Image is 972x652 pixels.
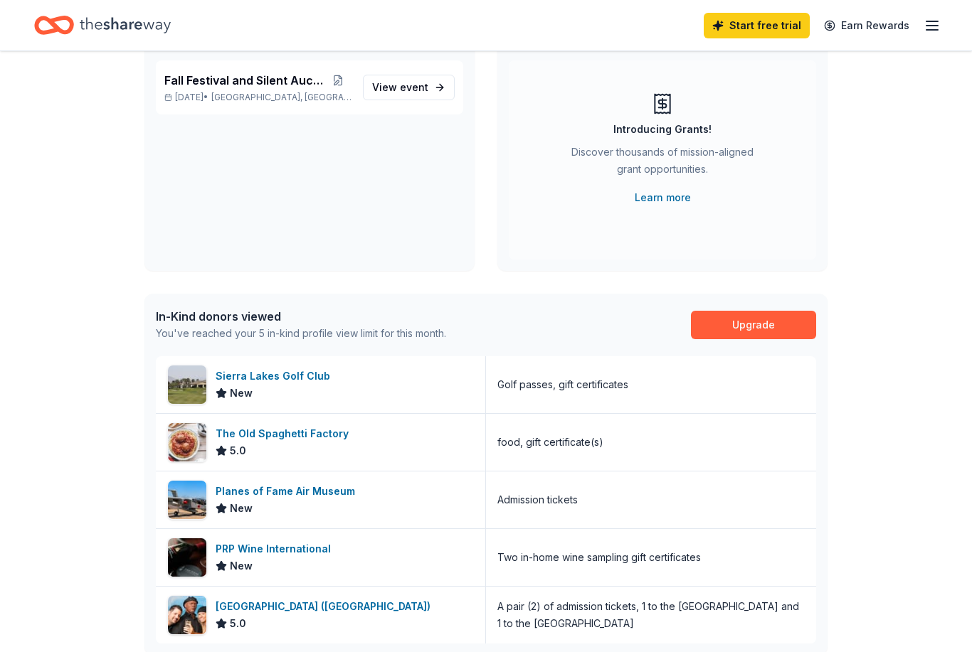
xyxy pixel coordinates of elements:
div: PRP Wine International [216,540,337,557]
span: [GEOGRAPHIC_DATA], [GEOGRAPHIC_DATA] [211,92,352,103]
a: Upgrade [691,311,816,339]
span: event [400,81,428,93]
img: Image for Sierra Lakes Golf Club [168,365,206,404]
div: Golf passes, gift certificates [497,376,628,393]
span: New [230,500,253,517]
a: Start free trial [704,13,810,38]
div: The Old Spaghetti Factory [216,425,354,442]
span: 5.0 [230,615,246,632]
img: Image for Hollywood Wax Museum (Hollywood) [168,596,206,634]
div: In-Kind donors viewed [156,308,446,325]
img: Image for Planes of Fame Air Museum [168,481,206,519]
div: You've reached your 5 in-kind profile view limit for this month. [156,325,446,342]
div: Planes of Fame Air Museum [216,483,361,500]
a: Learn more [635,189,691,206]
div: A pair (2) of admission tickets, 1 to the [GEOGRAPHIC_DATA] and 1 to the [GEOGRAPHIC_DATA] [497,598,805,632]
p: [DATE] • [164,92,352,103]
span: 5.0 [230,442,246,459]
img: Image for The Old Spaghetti Factory [168,423,206,461]
span: New [230,557,253,574]
span: View [372,79,428,96]
div: Sierra Lakes Golf Club [216,368,336,385]
div: Two in-home wine sampling gift certificates [497,549,701,566]
span: New [230,385,253,402]
div: [GEOGRAPHIC_DATA] ([GEOGRAPHIC_DATA]) [216,598,436,615]
a: Home [34,9,171,42]
div: Admission tickets [497,491,578,508]
div: Introducing Grants! [613,121,712,138]
div: food, gift certificate(s) [497,434,603,451]
div: Discover thousands of mission-aligned grant opportunities. [566,144,759,183]
a: Earn Rewards [815,13,918,38]
img: Image for PRP Wine International [168,538,206,577]
a: View event [363,75,455,100]
span: Fall Festival and Silent Auction [164,72,324,89]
